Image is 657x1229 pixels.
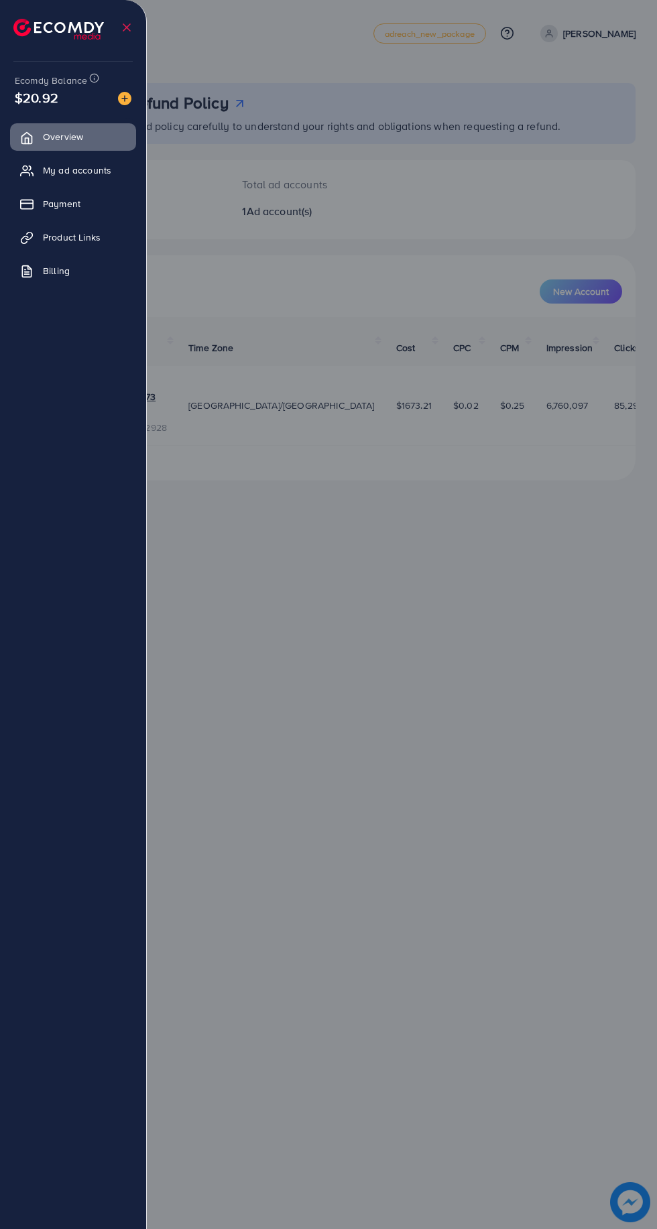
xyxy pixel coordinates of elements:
img: image [118,92,131,105]
img: logo [13,19,104,40]
span: Billing [43,264,70,277]
span: Payment [43,197,80,210]
span: Overview [43,130,83,143]
span: $20.92 [15,88,58,107]
a: Billing [10,257,136,284]
a: Product Links [10,224,136,251]
span: Product Links [43,231,101,244]
span: Ecomdy Balance [15,74,87,87]
a: My ad accounts [10,157,136,184]
a: Overview [10,123,136,150]
span: My ad accounts [43,164,111,177]
a: Payment [10,190,136,217]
